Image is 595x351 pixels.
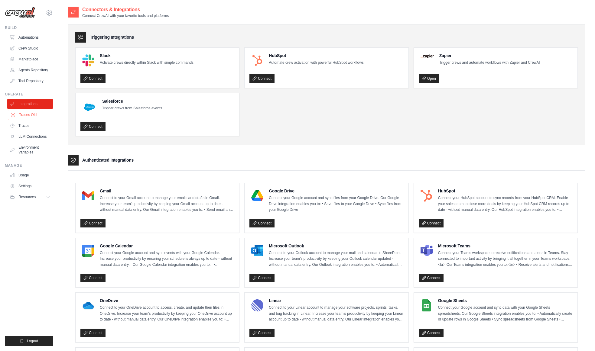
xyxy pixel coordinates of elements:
[82,54,94,66] img: Slack Logo
[438,250,573,268] p: Connect your Teams workspace to receive notifications and alerts in Teams. Stay connected to impo...
[269,195,403,213] p: Connect your Google account and sync files from your Google Drive. Our Google Drive integration e...
[82,100,97,114] img: Salesforce Logo
[251,245,263,257] img: Microsoft Outlook Logo
[249,329,275,337] a: Connect
[82,245,94,257] img: Google Calendar Logo
[251,190,263,202] img: Google Drive Logo
[269,188,403,194] h4: Google Drive
[421,299,433,311] img: Google Sheets Logo
[7,192,53,202] button: Resources
[7,43,53,53] a: Crew Studio
[419,329,444,337] a: Connect
[249,274,275,282] a: Connect
[5,163,53,168] div: Manage
[438,298,573,304] h4: Google Sheets
[90,34,134,40] h3: Triggering Integrations
[438,243,573,249] h4: Microsoft Teams
[80,274,106,282] a: Connect
[100,188,234,194] h4: Gmail
[82,299,94,311] img: OneDrive Logo
[8,110,54,120] a: Traces Old
[82,157,134,163] h3: Authenticated Integrations
[249,74,275,83] a: Connect
[27,339,38,343] span: Logout
[421,245,433,257] img: Microsoft Teams Logo
[7,33,53,42] a: Automations
[7,121,53,130] a: Traces
[269,305,403,323] p: Connect to your Linear account to manage your software projects, sprints, tasks, and bug tracking...
[100,53,193,59] h4: Slack
[7,65,53,75] a: Agents Repository
[251,299,263,311] img: Linear Logo
[100,195,234,213] p: Connect to your Gmail account to manage your emails and drafts in Gmail. Increase your team’s pro...
[80,329,106,337] a: Connect
[439,53,540,59] h4: Zapier
[419,74,439,83] a: Open
[100,60,193,66] p: Activate crews directly within Slack with simple commands
[7,181,53,191] a: Settings
[5,336,53,346] button: Logout
[5,25,53,30] div: Build
[80,74,106,83] a: Connect
[100,243,234,249] h4: Google Calendar
[102,98,162,104] h4: Salesforce
[439,60,540,66] p: Trigger crews and automate workflows with Zapier and CrewAI
[7,170,53,180] a: Usage
[7,143,53,157] a: Environment Variables
[5,7,35,18] img: Logo
[269,243,403,249] h4: Microsoft Outlook
[82,190,94,202] img: Gmail Logo
[269,298,403,304] h4: Linear
[82,13,169,18] p: Connect CrewAI with your favorite tools and platforms
[421,54,434,58] img: Zapier Logo
[100,250,234,268] p: Connect your Google account and sync events with your Google Calendar. Increase your productivity...
[269,250,403,268] p: Connect to your Outlook account to manage your mail and calendar in SharePoint. Increase your tea...
[100,305,234,323] p: Connect to your OneDrive account to access, create, and update their files in OneDrive. Increase ...
[7,132,53,141] a: LLM Connections
[249,219,275,227] a: Connect
[80,219,106,227] a: Connect
[438,305,573,323] p: Connect your Google account and sync data with your Google Sheets spreadsheets. Our Google Sheets...
[7,99,53,109] a: Integrations
[269,53,363,59] h4: HubSpot
[7,54,53,64] a: Marketplace
[438,195,573,213] p: Connect your HubSpot account to sync records from your HubSpot CRM. Enable your sales team to clo...
[421,190,433,202] img: HubSpot Logo
[82,6,169,13] h2: Connectors & Integrations
[102,105,162,111] p: Trigger crews from Salesforce events
[419,219,444,227] a: Connect
[419,274,444,282] a: Connect
[100,298,234,304] h4: OneDrive
[18,195,36,199] span: Resources
[251,54,263,66] img: HubSpot Logo
[80,122,106,131] a: Connect
[7,76,53,86] a: Tool Repository
[5,92,53,97] div: Operate
[438,188,573,194] h4: HubSpot
[269,60,363,66] p: Automate crew activation with powerful HubSpot workflows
